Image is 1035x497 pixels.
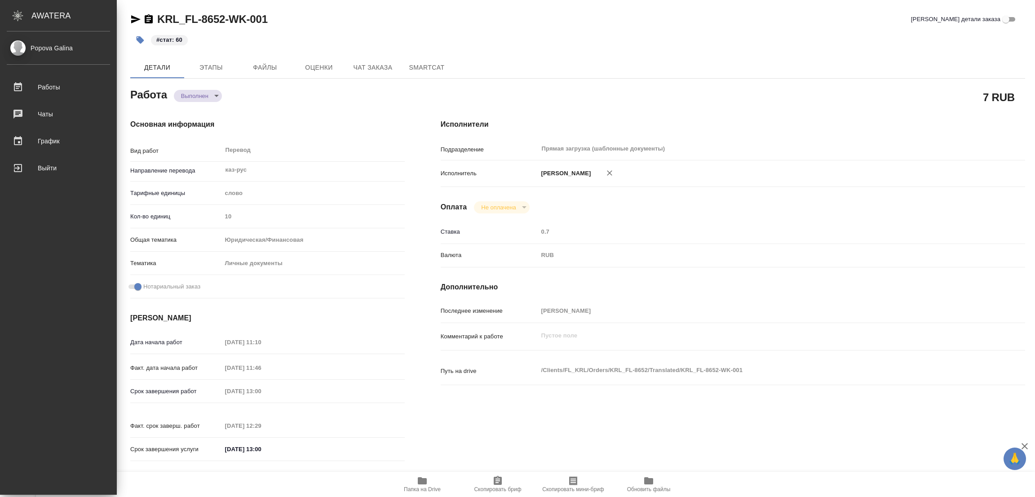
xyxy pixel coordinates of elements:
input: ✎ Введи что-нибудь [222,443,301,456]
input: Пустое поле [538,225,977,238]
input: Пустое поле [222,419,301,432]
button: 🙏 [1004,448,1026,470]
a: Чаты [2,103,115,125]
input: Пустое поле [222,336,301,349]
span: Чат заказа [351,62,394,73]
div: Выйти [7,161,110,175]
textarea: /Clients/FL_KRL/Orders/KRL_FL-8652/Translated/KRL_FL-8652-WK-001 [538,363,977,378]
p: Подразделение [441,145,538,154]
a: Работы [2,76,115,98]
div: График [7,134,110,148]
div: Чаты [7,107,110,121]
p: Ставка [441,227,538,236]
p: Общая тематика [130,235,222,244]
button: Добавить тэг [130,30,150,50]
p: Факт. дата начала работ [130,364,222,373]
input: Пустое поле [538,304,977,317]
p: Исполнитель [441,169,538,178]
div: слово [222,186,405,201]
div: Юридическая/Финансовая [222,232,405,248]
h4: Оплата [441,202,467,213]
span: [PERSON_NAME] детали заказа [911,15,1000,24]
h4: [PERSON_NAME] [130,313,405,324]
div: RUB [538,248,977,263]
p: Дата начала работ [130,338,222,347]
h4: Исполнители [441,119,1025,130]
button: Удалить исполнителя [600,163,619,183]
p: Кол-во единиц [130,212,222,221]
button: Скопировать бриф [460,472,535,497]
span: стат: 60 [150,35,189,43]
button: Обновить файлы [611,472,686,497]
button: Папка на Drive [385,472,460,497]
a: Выйти [2,157,115,179]
a: График [2,130,115,152]
h2: Работа [130,86,167,102]
p: Путь на drive [441,367,538,376]
p: Факт. срок заверш. работ [130,422,222,430]
p: Срок завершения услуги [130,445,222,454]
span: Оценки [297,62,341,73]
div: Выполнен [174,90,222,102]
p: Срок завершения работ [130,387,222,396]
span: Обновить файлы [627,486,671,493]
a: KRL_FL-8652-WK-001 [157,13,268,25]
span: Файлы [243,62,287,73]
div: Личные документы [222,256,405,271]
button: Скопировать ссылку для ЯМессенджера [130,14,141,25]
div: Popova Galina [7,43,110,53]
p: Тарифные единицы [130,189,222,198]
span: Скопировать бриф [474,486,521,493]
p: Вид работ [130,146,222,155]
h4: Основная информация [130,119,405,130]
div: Выполнен [474,201,529,213]
div: AWATERA [31,7,117,25]
h2: 7 RUB [983,89,1015,105]
span: Папка на Drive [404,486,441,493]
p: #стат: 60 [156,35,182,44]
span: Нотариальный заказ [143,282,200,291]
input: Пустое поле [222,385,301,398]
span: Этапы [190,62,233,73]
p: Последнее изменение [441,306,538,315]
span: Детали [136,62,179,73]
span: SmartCat [405,62,448,73]
h4: Дополнительно [441,282,1025,293]
p: Направление перевода [130,166,222,175]
input: Пустое поле [222,361,301,374]
button: Скопировать ссылку [143,14,154,25]
button: Выполнен [178,92,211,100]
span: Скопировать мини-бриф [542,486,604,493]
button: Не оплачена [478,204,518,211]
p: Валюта [441,251,538,260]
p: Комментарий к работе [441,332,538,341]
input: Пустое поле [222,210,405,223]
p: [PERSON_NAME] [538,169,591,178]
div: Работы [7,80,110,94]
span: 🙏 [1007,449,1022,468]
button: Скопировать мини-бриф [535,472,611,497]
p: Тематика [130,259,222,268]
